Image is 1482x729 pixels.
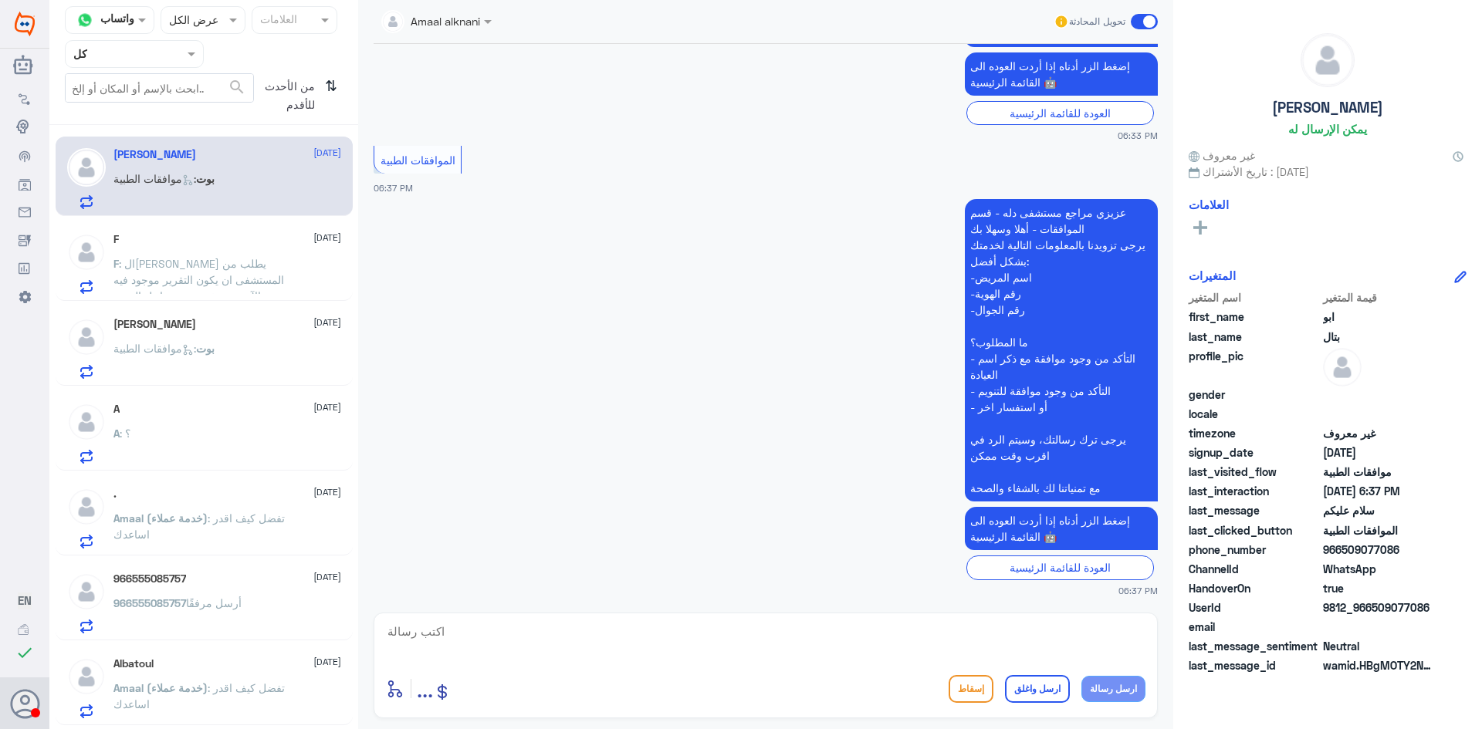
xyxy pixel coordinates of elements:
span: غير معروف [1189,147,1255,164]
span: timezone [1189,425,1320,441]
span: last_message_sentiment [1189,638,1320,654]
span: موافقات الطبية [1323,464,1435,480]
span: تحويل المحادثة [1069,15,1125,29]
img: defaultAdmin.png [1323,348,1362,386]
span: : ؟ [120,427,130,440]
span: بوت [196,342,215,355]
button: ارسل رسالة [1081,676,1145,702]
h6: يمكن الإرسال له [1288,122,1367,136]
span: last_interaction [1189,483,1320,499]
span: [DATE] [313,400,341,414]
span: قيمة المتغير [1323,289,1435,305]
span: اسم المتغير [1189,289,1320,305]
span: [DATE] [313,485,341,499]
span: : موافقات الطبية [113,342,196,355]
p: 21/8/2025, 6:33 PM [965,52,1158,96]
span: 2025-08-21T15:33:04.771Z [1323,444,1435,461]
span: signup_date [1189,444,1320,461]
span: [DATE] [313,146,341,160]
span: سلام عليكم [1323,502,1435,518]
p: 21/8/2025, 6:37 PM [965,507,1158,550]
span: 06:33 PM [1118,129,1158,142]
button: إسقاط [949,675,993,703]
span: ... [417,674,433,702]
span: 966509077086 [1323,542,1435,558]
img: defaultAdmin.png [67,657,106,696]
span: ChannelId [1189,561,1320,577]
h5: ابو زيد [113,318,196,331]
span: search [228,78,246,96]
div: العلامات [258,11,297,31]
span: : موافقات الطبية [113,172,196,185]
span: [DATE] [313,231,341,245]
span: gender [1189,386,1320,403]
span: last_name [1189,329,1320,345]
span: 2 [1323,561,1435,577]
span: phone_number [1189,542,1320,558]
input: ابحث بالإسم أو المكان أو إلخ.. [66,74,253,102]
span: null [1323,386,1435,403]
span: last_message_id [1189,657,1320,673]
span: 2025-08-21T15:37:51.125Z [1323,483,1435,499]
span: بوت [196,172,215,185]
span: last_message [1189,502,1320,518]
span: من الأحدث للأقدم [254,73,319,118]
span: 966555085757 [113,596,186,609]
span: 06:37 PM [1118,584,1158,597]
span: EN [18,593,32,607]
h5: [PERSON_NAME] [1272,99,1383,116]
span: email [1189,619,1320,635]
h6: المتغيرات [1189,268,1236,282]
span: بتال [1323,329,1435,345]
span: أرسل مرفقًا [186,596,242,609]
span: : ال[PERSON_NAME] يطلب من المستشفى ان يكون التقرير موجود فيه الآم مو دوخه بس من اجل التنويم [113,257,284,302]
img: defaultAdmin.png [67,572,106,611]
span: first_name [1189,309,1320,325]
p: 21/8/2025, 6:37 PM [965,199,1158,501]
span: Amaal (خدمة عملاء) [113,681,208,694]
span: [DATE] [313,316,341,329]
span: 9812_966509077086 [1323,599,1435,616]
button: EN [18,592,32,609]
h5: ابو بتال [113,148,196,161]
img: defaultAdmin.png [67,318,106,356]
img: defaultAdmin.png [67,403,106,441]
h6: العلامات [1189,197,1229,211]
span: [DATE] [313,655,341,669]
span: ابو [1323,309,1435,325]
i: check [15,643,34,662]
img: defaultAdmin.png [67,148,106,187]
span: last_visited_flow [1189,464,1320,480]
span: null [1323,406,1435,422]
span: F [113,257,119,270]
span: 06:37 PM [374,183,413,193]
img: defaultAdmin.png [67,488,106,526]
button: الصورة الشخصية [10,689,39,718]
button: ارسل واغلق [1005,675,1070,703]
span: غير معروف [1323,425,1435,441]
span: [DATE] [313,570,341,584]
img: defaultAdmin.png [1301,34,1354,86]
h5: A [113,403,120,416]
img: defaultAdmin.png [67,233,106,272]
button: search [228,75,246,100]
span: true [1323,580,1435,596]
div: العودة للقائمة الرئيسية [966,555,1154,579]
span: الموافقات الطبية [1323,522,1435,538]
span: locale [1189,406,1320,422]
span: تاريخ الأشتراك : [DATE] [1189,164,1467,180]
span: profile_pic [1189,348,1320,383]
span: UserId [1189,599,1320,616]
span: A [113,427,120,440]
h5: . [113,488,117,501]
h5: 966555085757 [113,572,186,586]
img: Widebot Logo [15,12,35,36]
span: الموافقات الطبية [381,154,455,167]
span: last_clicked_button [1189,522,1320,538]
span: null [1323,619,1435,635]
span: HandoverOn [1189,580,1320,596]
span: wamid.HBgMOTY2NTA5MDc3MDg2FQIAEhgUM0E3RDBEMThFQThFRjc3N0FCM0MA [1323,657,1435,673]
span: 0 [1323,638,1435,654]
h5: F [113,233,119,246]
img: whatsapp.png [73,8,96,32]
